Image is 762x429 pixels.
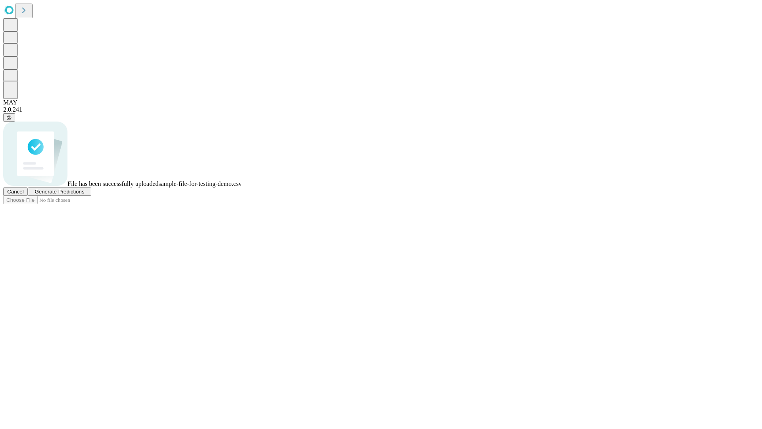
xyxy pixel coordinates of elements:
span: File has been successfully uploaded [67,180,158,187]
button: Cancel [3,187,28,196]
div: 2.0.241 [3,106,759,113]
span: sample-file-for-testing-demo.csv [158,180,242,187]
span: @ [6,114,12,120]
div: MAY [3,99,759,106]
button: Generate Predictions [28,187,91,196]
button: @ [3,113,15,122]
span: Cancel [7,189,24,195]
span: Generate Predictions [35,189,84,195]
